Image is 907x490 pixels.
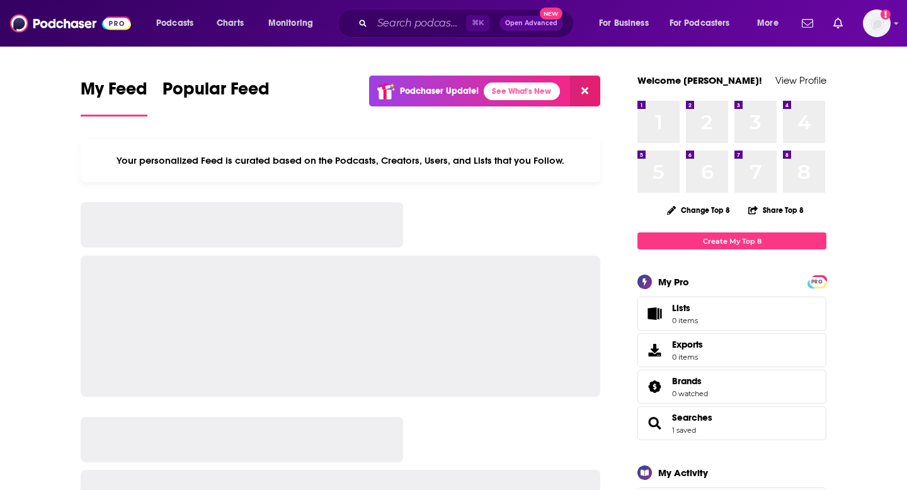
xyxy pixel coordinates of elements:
span: 0 items [672,316,698,325]
span: Charts [217,14,244,32]
a: Searches [672,412,712,423]
a: My Feed [81,78,147,117]
button: open menu [260,13,329,33]
a: PRO [809,276,824,286]
a: See What's New [484,83,560,100]
span: Brands [672,375,702,387]
div: My Pro [658,276,689,288]
a: Searches [642,414,667,432]
input: Search podcasts, credits, & more... [372,13,466,33]
p: Podchaser Update! [400,86,479,96]
button: open menu [590,13,665,33]
button: Change Top 8 [659,202,738,218]
a: Exports [637,333,826,367]
a: Lists [637,297,826,331]
span: My Feed [81,78,147,107]
a: Welcome [PERSON_NAME]! [637,74,762,86]
a: Brands [672,375,708,387]
button: Show profile menu [863,9,891,37]
span: Podcasts [156,14,193,32]
span: Exports [672,339,703,350]
span: Lists [672,302,690,314]
img: User Profile [863,9,891,37]
span: Monitoring [268,14,313,32]
button: Open AdvancedNew [499,16,563,31]
span: Popular Feed [163,78,270,107]
span: Brands [637,370,826,404]
span: Open Advanced [505,20,557,26]
span: Lists [642,305,667,322]
div: My Activity [658,467,708,479]
span: New [540,8,562,20]
span: 0 items [672,353,703,362]
a: 0 watched [672,389,708,398]
a: Show notifications dropdown [797,13,818,34]
span: Searches [637,406,826,440]
svg: Add a profile image [881,9,891,20]
a: View Profile [775,74,826,86]
span: Exports [642,341,667,359]
span: More [757,14,779,32]
button: Share Top 8 [748,198,804,222]
span: Lists [672,302,698,314]
a: Show notifications dropdown [828,13,848,34]
img: Podchaser - Follow, Share and Rate Podcasts [10,11,131,35]
span: ⌘ K [466,15,489,31]
a: Popular Feed [163,78,270,117]
span: PRO [809,277,824,287]
a: Charts [208,13,251,33]
a: Brands [642,378,667,396]
button: open menu [147,13,210,33]
a: Create My Top 8 [637,232,826,249]
span: For Podcasters [670,14,730,32]
div: Search podcasts, credits, & more... [350,9,586,38]
span: For Business [599,14,649,32]
div: Your personalized Feed is curated based on the Podcasts, Creators, Users, and Lists that you Follow. [81,139,600,182]
button: open menu [748,13,794,33]
button: open menu [661,13,748,33]
a: 1 saved [672,426,696,435]
span: Logged in as jhutchinson [863,9,891,37]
